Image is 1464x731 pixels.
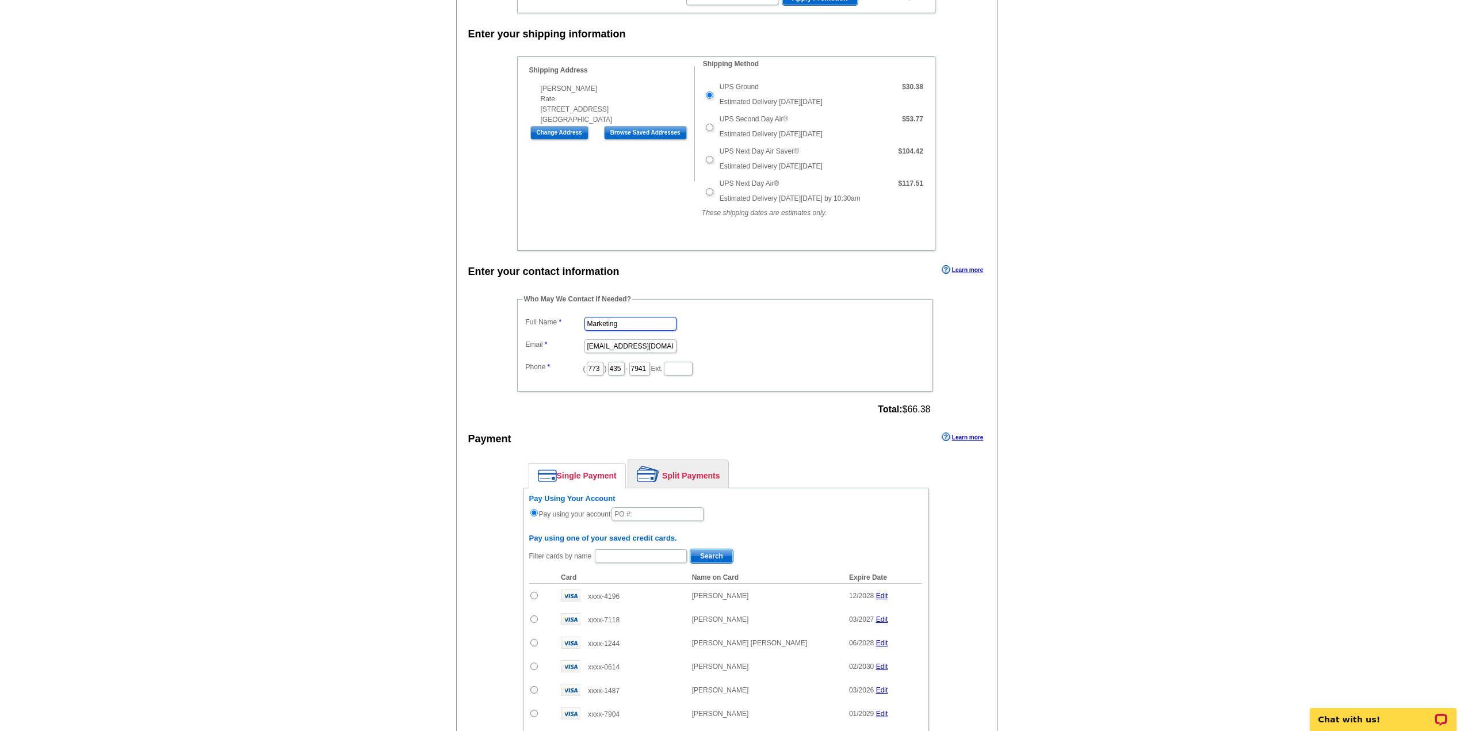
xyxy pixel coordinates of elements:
input: Browse Saved Addresses [604,126,687,140]
input: PO #: [611,507,704,521]
h6: Pay using one of your saved credit cards. [529,534,922,543]
input: Change Address [530,126,588,140]
img: single-payment.png [538,469,557,482]
span: Estimated Delivery [DATE][DATE] [720,130,823,138]
span: xxxx-1244 [588,640,620,648]
a: Learn more [942,433,983,442]
th: Name on Card [686,572,843,584]
dd: ( ) - Ext. [523,359,927,377]
span: xxxx-1487 [588,687,620,695]
img: visa.gif [561,707,580,719]
strong: $30.38 [902,83,923,91]
span: xxxx-4196 [588,592,620,600]
button: Search [690,549,733,564]
em: These shipping dates are estimates only. [702,209,827,217]
span: 06/2028 [849,639,874,647]
a: Edit [876,663,888,671]
span: [PERSON_NAME] [692,710,749,718]
label: UPS Ground [720,82,759,92]
span: $66.38 [878,404,930,415]
div: Enter your contact information [468,264,620,280]
span: 12/2028 [849,592,874,600]
label: UPS Next Day Air® [720,178,779,189]
span: [PERSON_NAME] [692,663,749,671]
img: visa.gif [561,660,580,672]
span: xxxx-0614 [588,663,620,671]
div: Payment [468,431,511,447]
a: Edit [876,710,888,718]
span: 02/2030 [849,663,874,671]
th: Card [555,572,686,584]
span: Search [690,549,733,563]
h4: Shipping Address [529,66,694,74]
label: UPS Next Day Air Saver® [720,146,799,156]
h6: Pay Using Your Account [529,494,922,503]
legend: Shipping Method [702,59,760,69]
img: visa.gif [561,590,580,602]
span: xxxx-7118 [588,616,620,624]
a: Edit [876,592,888,600]
img: visa.gif [561,684,580,696]
img: split-payment.png [637,466,659,482]
span: [PERSON_NAME] [PERSON_NAME] [692,639,808,647]
div: Enter your shipping information [468,26,626,42]
span: [PERSON_NAME] [692,615,749,623]
span: 01/2029 [849,710,874,718]
label: Full Name [526,317,583,327]
a: Single Payment [529,464,625,488]
label: Phone [526,362,583,372]
strong: $117.51 [898,179,923,187]
span: Estimated Delivery [DATE][DATE] [720,98,823,106]
span: [PERSON_NAME] [692,592,749,600]
strong: Total: [878,404,902,414]
a: Split Payments [628,460,728,488]
span: [PERSON_NAME] [692,686,749,694]
img: visa.gif [561,613,580,625]
label: Filter cards by name [529,551,592,561]
label: Email [526,339,583,350]
iframe: LiveChat chat widget [1302,695,1464,731]
img: visa.gif [561,637,580,649]
div: Pay using your account [529,494,922,522]
a: Learn more [942,265,983,274]
div: [PERSON_NAME] Rate [STREET_ADDRESS] [GEOGRAPHIC_DATA] [529,83,694,125]
span: 03/2026 [849,686,874,694]
strong: $53.77 [902,115,923,123]
label: UPS Second Day Air® [720,114,789,124]
strong: $104.42 [898,147,923,155]
legend: Who May We Contact If Needed? [523,294,632,304]
a: Edit [876,686,888,694]
span: Estimated Delivery [DATE][DATE] [720,162,823,170]
span: Estimated Delivery [DATE][DATE] by 10:30am [720,194,861,202]
th: Expire Date [843,572,922,584]
a: Edit [876,639,888,647]
span: xxxx-7904 [588,710,620,718]
span: 03/2027 [849,615,874,623]
a: Edit [876,615,888,623]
